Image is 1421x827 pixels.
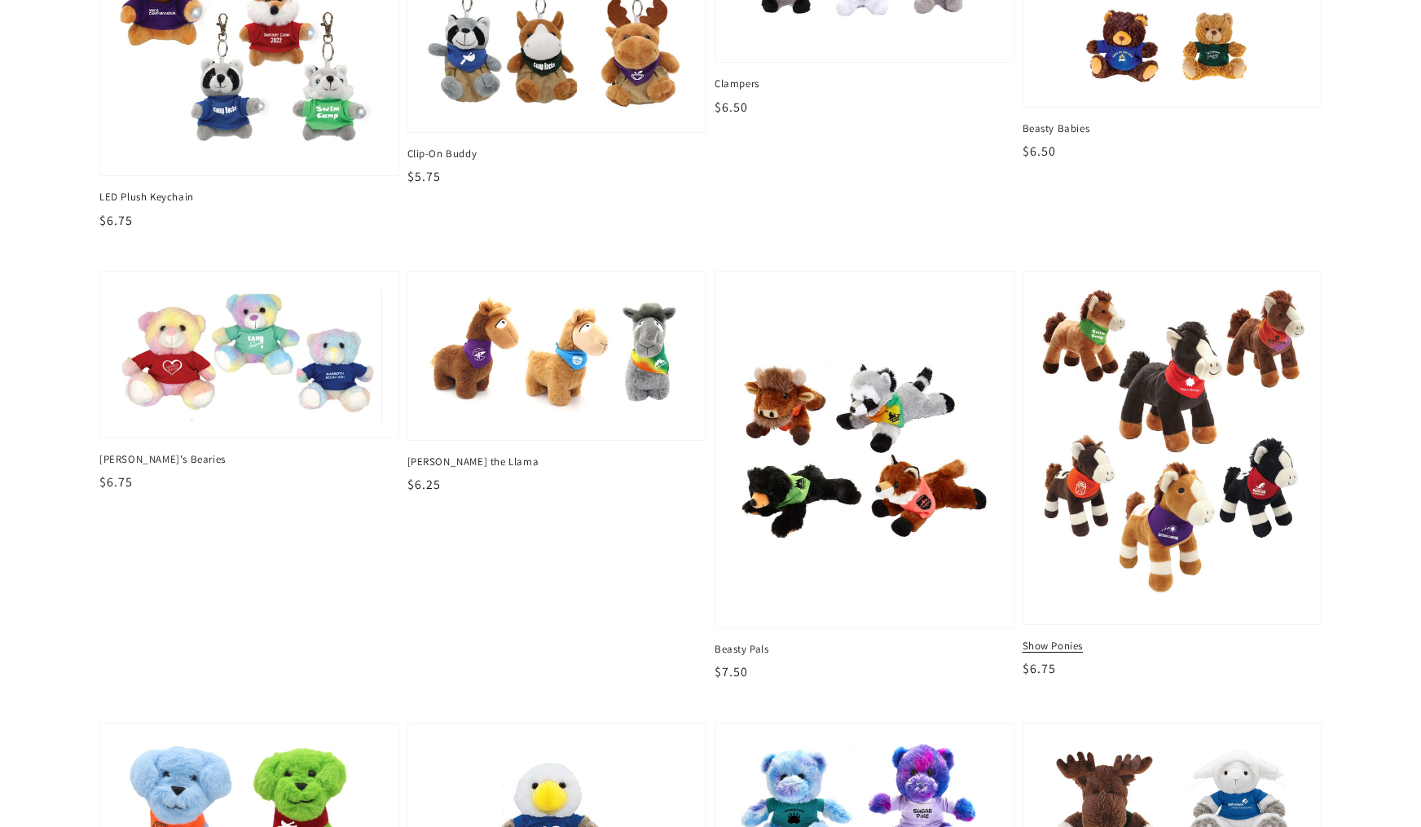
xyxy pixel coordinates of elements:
span: $5.75 [407,168,441,185]
span: $7.50 [715,663,748,680]
a: Louie the Llama [PERSON_NAME] the Llama $6.25 [407,271,707,495]
img: Show Ponies [1036,284,1309,613]
img: Louie the Llama [425,288,690,424]
span: Clampers [715,77,1014,91]
span: Beasty Pals [715,642,1014,657]
span: $6.75 [99,473,133,490]
span: Show Ponies [1023,639,1322,653]
span: [PERSON_NAME] the Llama [407,455,707,469]
a: Show Ponies Show Ponies $6.75 [1023,271,1322,680]
a: Beasty Pals Beasty Pals $7.50 [715,271,1014,683]
span: Beasty Babies [1023,121,1322,136]
span: $6.50 [1023,143,1056,160]
span: [PERSON_NAME]'s Bearies [99,452,399,467]
span: $6.75 [99,212,133,229]
span: LED Plush Keychain [99,190,399,205]
a: Gerri's Bearies [PERSON_NAME]'s Bearies $6.75 [99,271,399,492]
span: $6.25 [407,476,441,493]
img: Gerri's Bearies [117,288,382,421]
span: $6.50 [715,99,748,116]
span: $6.75 [1023,660,1056,677]
span: Clip-On Buddy [407,147,707,161]
img: Beasty Pals [732,288,997,611]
